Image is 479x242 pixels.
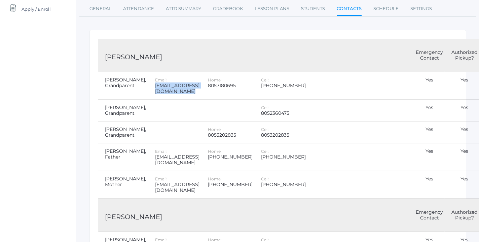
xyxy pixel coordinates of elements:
td: [PERSON_NAME], Grandparent [98,122,148,143]
td: Authorized Pickup? [445,39,479,72]
div: [PHONE_NUMBER] [261,83,306,89]
a: Attd Summary [166,2,201,15]
div: 8053202835 [208,132,253,138]
div: 8053202835 [261,132,306,138]
div: [PHONE_NUMBER] [208,154,253,160]
a: Students [301,2,325,15]
label: Email: [155,149,168,154]
a: General [89,2,111,15]
label: Cell: [261,77,269,82]
label: Home: [208,176,222,181]
div: [PHONE_NUMBER] [261,154,306,160]
td: Emergency Contact [409,39,445,72]
td: Yes [409,100,445,122]
label: Cell: [261,127,269,132]
label: Cell: [261,176,269,181]
td: [PERSON_NAME], Grandparent [98,72,148,100]
div: [EMAIL_ADDRESS][DOMAIN_NAME] [155,154,199,166]
label: Home: [208,77,222,82]
td: Yes [445,100,479,122]
a: Contacts [337,2,362,16]
td: Authorized Pickup? [445,199,479,232]
td: [PERSON_NAME], Father [98,143,148,171]
a: [PERSON_NAME] [105,53,162,61]
label: Cell: [261,149,269,154]
td: Yes [445,72,479,100]
label: Email: [155,176,168,181]
td: Yes [445,122,479,143]
div: [PHONE_NUMBER] [261,182,306,187]
label: Email: [155,77,168,82]
a: Settings [410,2,432,15]
label: Cell: [261,105,269,110]
a: [PERSON_NAME] [105,213,162,221]
td: Yes [409,122,445,143]
a: Attendance [123,2,154,15]
label: Home: [208,127,222,132]
a: Schedule [373,2,399,15]
td: Yes [445,171,479,199]
div: [EMAIL_ADDRESS][DOMAIN_NAME] [155,182,199,193]
div: 8052360475 [261,110,306,116]
td: Yes [445,143,479,171]
td: Yes [409,171,445,199]
td: Yes [409,143,445,171]
td: [PERSON_NAME], Mother [98,171,148,199]
div: [PHONE_NUMBER] [208,182,253,187]
a: Lesson Plans [255,2,289,15]
div: [EMAIL_ADDRESS][DOMAIN_NAME] [155,83,199,94]
a: Gradebook [213,2,243,15]
label: Home: [208,149,222,154]
td: Emergency Contact [409,199,445,232]
td: [PERSON_NAME], Grandparent [98,100,148,122]
td: Yes [409,72,445,100]
div: 8057180695 [208,83,253,89]
span: Apply / Enroll [22,2,51,16]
